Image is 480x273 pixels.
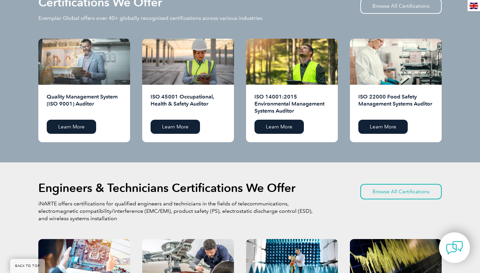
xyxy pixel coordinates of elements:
img: en [470,3,478,9]
h2: ISO 45001 Occupational, Health & Safety Auditor [151,93,226,115]
a: Learn More [151,120,200,134]
a: Learn More [47,120,96,134]
h2: ISO 14001:2015 Environmental Management Systems Auditor [254,93,329,115]
img: contact-chat.png [446,239,463,256]
a: Learn More [254,120,304,134]
h2: Engineers & Technicians Certifications We Offer [38,183,295,193]
a: Learn More [358,120,408,134]
p: Exemplar Global offers over 40+ globally recognized certifications across various industries [38,14,262,22]
h2: Quality Management System (ISO 9001) Auditor [47,93,122,115]
p: iNARTE offers certifications for qualified engineers and technicians in the fields of telecommuni... [38,200,314,222]
h2: ISO 22000 Food Safety Management Systems Auditor [358,93,433,115]
a: Browse All Certifications [360,184,442,199]
a: BACK TO TOP [10,259,45,273]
